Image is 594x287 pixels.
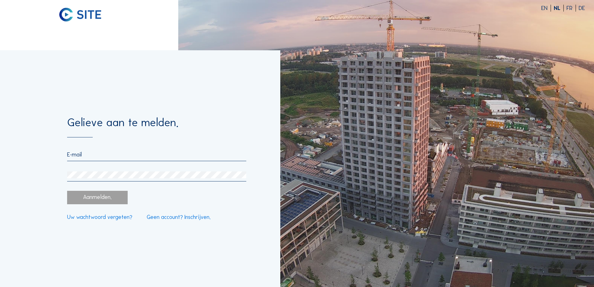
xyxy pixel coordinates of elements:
[67,215,132,220] a: Uw wachtwoord vergeten?
[67,191,128,204] div: Aanmelden.
[67,151,246,158] input: E-mail
[67,117,246,137] div: Gelieve aan te melden.
[554,6,564,11] div: NL
[147,215,211,220] a: Geen account? Inschrijven.
[59,8,101,22] img: C-SITE logo
[567,6,576,11] div: FR
[541,6,551,11] div: EN
[579,6,585,11] div: DE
